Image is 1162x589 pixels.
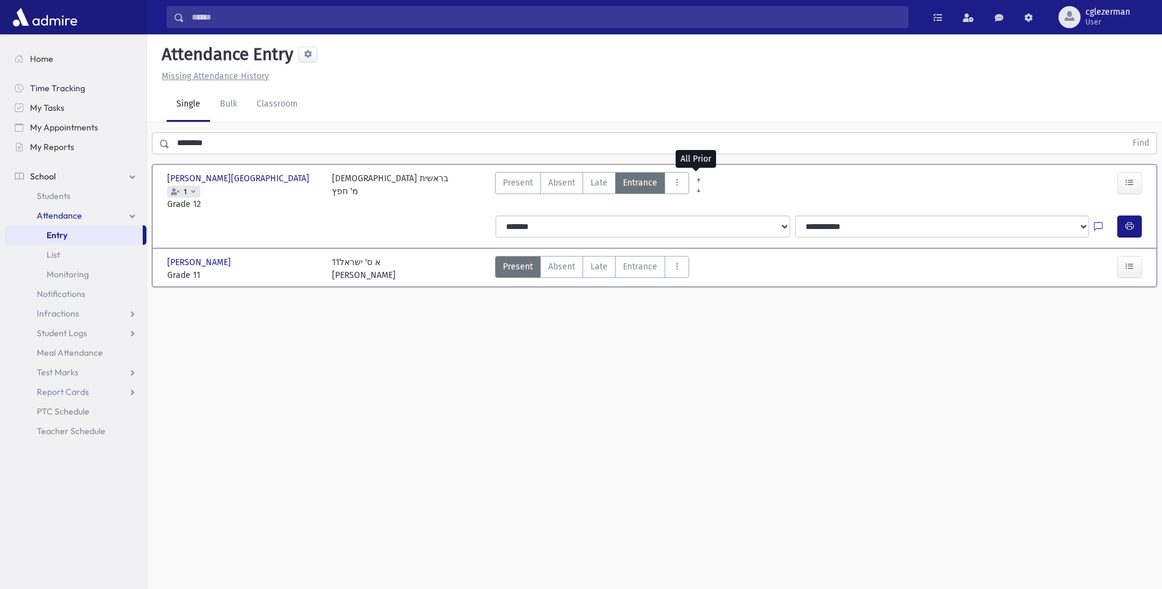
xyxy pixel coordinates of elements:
[5,304,146,323] a: Infractions
[5,167,146,186] a: School
[5,186,146,206] a: Students
[37,367,78,378] span: Test Marks
[37,190,70,201] span: Students
[37,406,89,417] span: PTC Schedule
[37,210,82,221] span: Attendance
[495,172,689,211] div: AttTypes
[623,260,657,273] span: Entrance
[495,256,689,282] div: AttTypes
[162,71,269,81] u: Missing Attendance History
[167,256,233,269] span: [PERSON_NAME]
[167,269,320,282] span: Grade 11
[503,260,533,273] span: Present
[184,6,908,28] input: Search
[5,402,146,421] a: PTC Schedule
[5,118,146,137] a: My Appointments
[5,421,146,441] a: Teacher Schedule
[167,172,312,185] span: [PERSON_NAME][GEOGRAPHIC_DATA]
[30,171,56,182] span: School
[1085,17,1130,27] span: User
[47,230,67,241] span: Entry
[5,264,146,284] a: Monitoring
[5,137,146,157] a: My Reports
[30,141,74,152] span: My Reports
[1085,7,1130,17] span: cglezerman
[30,102,64,113] span: My Tasks
[167,198,320,211] span: Grade 12
[503,176,533,189] span: Present
[47,249,60,260] span: List
[590,260,608,273] span: Late
[181,188,189,196] span: 1
[1125,133,1156,154] button: Find
[5,382,146,402] a: Report Cards
[676,150,716,168] div: All Prior
[332,256,396,282] div: 11א ס' ישראל [PERSON_NAME]
[247,88,307,122] a: Classroom
[332,172,448,211] div: [DEMOGRAPHIC_DATA] בראשית מ' חפץ
[5,343,146,362] a: Meal Attendance
[5,225,143,245] a: Entry
[210,88,247,122] a: Bulk
[37,426,105,437] span: Teacher Schedule
[623,176,657,189] span: Entrance
[5,362,146,382] a: Test Marks
[167,88,210,122] a: Single
[37,288,85,299] span: Notifications
[157,44,293,65] h5: Attendance Entry
[37,347,103,358] span: Meal Attendance
[47,269,89,280] span: Monitoring
[10,5,80,29] img: AdmirePro
[157,71,269,81] a: Missing Attendance History
[590,176,608,189] span: Late
[37,386,89,397] span: Report Cards
[5,245,146,264] a: List
[5,206,146,225] a: Attendance
[5,98,146,118] a: My Tasks
[30,122,98,133] span: My Appointments
[548,260,575,273] span: Absent
[548,176,575,189] span: Absent
[5,78,146,98] a: Time Tracking
[37,308,79,319] span: Infractions
[5,323,146,343] a: Student Logs
[30,53,53,64] span: Home
[5,49,146,69] a: Home
[30,83,85,94] span: Time Tracking
[37,328,87,339] span: Student Logs
[5,284,146,304] a: Notifications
